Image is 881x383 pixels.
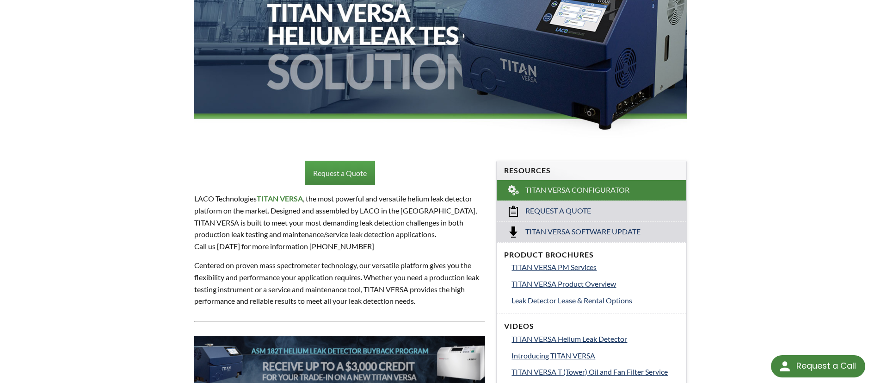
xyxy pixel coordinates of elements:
a: TITAN VERSA Configurator [497,180,686,201]
span: Leak Detector Lease & Rental Options [511,296,632,305]
strong: TITAN VERSA [257,194,303,203]
span: Request a Quote [525,206,591,216]
span: Introducing TITAN VERSA [511,351,595,360]
span: TITAN VERSA Helium Leak Detector [511,334,627,343]
a: TITAN VERSA PM Services [511,261,679,273]
a: Titan Versa Software Update [497,221,686,242]
a: TITAN VERSA T (Tower) Oil and Fan Filter Service [511,366,679,378]
img: round button [777,359,792,374]
p: Centered on proven mass spectrometer technology, our versatile platform gives you the flexibility... [194,259,486,307]
p: LACO Technologies , the most powerful and versatile helium leak detector platform on the market. ... [194,193,486,252]
h4: Product Brochures [504,250,679,260]
a: TITAN VERSA Helium Leak Detector [511,333,679,345]
span: TITAN VERSA T (Tower) Oil and Fan Filter Service [511,367,668,376]
div: Request a Call [796,355,856,377]
a: Leak Detector Lease & Rental Options [511,295,679,307]
a: Introducing TITAN VERSA [511,350,679,362]
div: Request a Call [771,355,865,377]
a: Request a Quote [305,161,375,186]
span: TITAN VERSA PM Services [511,263,597,271]
a: Request a Quote [497,201,686,221]
h4: Videos [504,321,679,331]
h4: Resources [504,166,679,176]
span: Titan Versa Software Update [525,227,641,237]
span: TITAN VERSA Product Overview [511,279,616,288]
span: TITAN VERSA Configurator [525,185,629,195]
a: TITAN VERSA Product Overview [511,278,679,290]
